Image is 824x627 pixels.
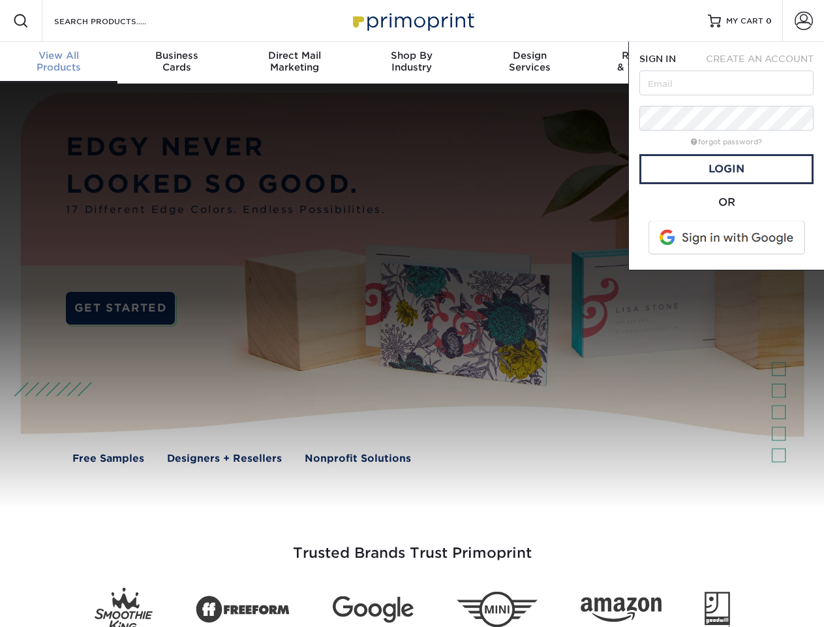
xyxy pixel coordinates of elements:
[117,50,235,73] div: Cards
[471,42,588,84] a: DesignServices
[236,50,353,61] span: Direct Mail
[726,16,763,27] span: MY CART
[117,50,235,61] span: Business
[117,42,235,84] a: BusinessCards
[471,50,588,61] span: Design
[588,42,706,84] a: Resources& Templates
[236,50,353,73] div: Marketing
[706,54,814,64] span: CREATE AN ACCOUNT
[588,50,706,73] div: & Templates
[639,54,676,64] span: SIGN IN
[691,138,762,146] a: forgot password?
[639,71,814,95] input: Email
[31,513,794,577] h3: Trusted Brands Trust Primoprint
[333,596,414,623] img: Google
[353,42,470,84] a: Shop ByIndustry
[236,42,353,84] a: Direct MailMarketing
[639,154,814,184] a: Login
[347,7,478,35] img: Primoprint
[53,13,180,29] input: SEARCH PRODUCTS.....
[353,50,470,73] div: Industry
[766,16,772,25] span: 0
[353,50,470,61] span: Shop By
[581,598,662,622] img: Amazon
[471,50,588,73] div: Services
[639,195,814,210] div: OR
[588,50,706,61] span: Resources
[705,592,730,627] img: Goodwill
[3,587,111,622] iframe: Google Customer Reviews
